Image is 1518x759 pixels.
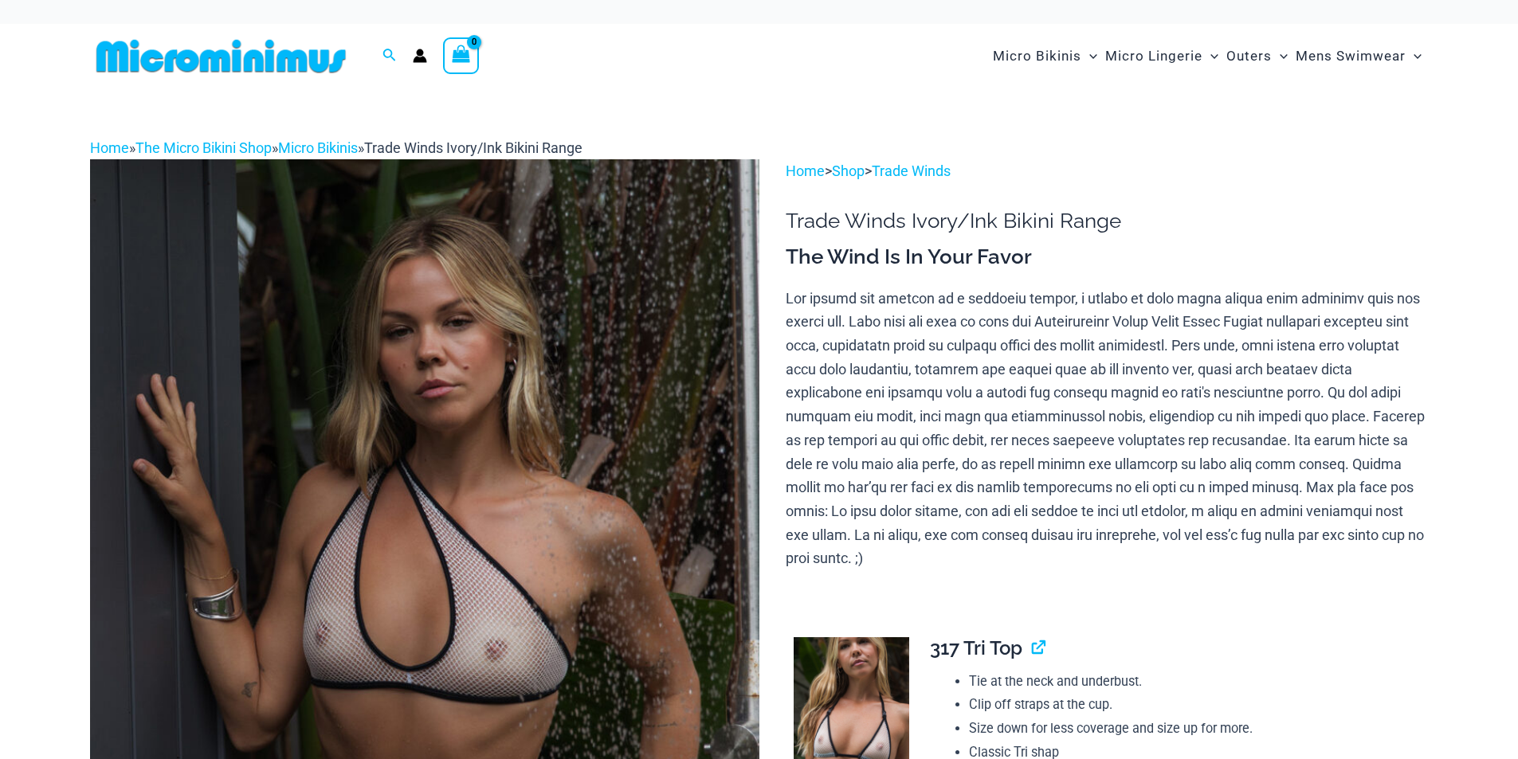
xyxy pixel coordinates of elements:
[786,159,1428,183] p: > >
[832,162,865,179] a: Shop
[364,139,582,156] span: Trade Winds Ivory/Ink Bikini Range
[90,139,582,156] span: » » »
[1101,32,1222,80] a: Micro LingerieMenu ToggleMenu Toggle
[872,162,951,179] a: Trade Winds
[90,38,352,74] img: MM SHOP LOGO FLAT
[382,46,397,66] a: Search icon link
[786,244,1428,271] h3: The Wind Is In Your Favor
[278,139,358,156] a: Micro Bikinis
[1226,36,1272,76] span: Outers
[1272,36,1288,76] span: Menu Toggle
[1406,36,1422,76] span: Menu Toggle
[413,49,427,63] a: Account icon link
[1202,36,1218,76] span: Menu Toggle
[969,670,1415,694] li: Tie at the neck and underbust.
[1081,36,1097,76] span: Menu Toggle
[1105,36,1202,76] span: Micro Lingerie
[969,693,1415,717] li: Clip off straps at the cup.
[969,717,1415,741] li: Size down for less coverage and size up for more.
[786,162,825,179] a: Home
[1292,32,1426,80] a: Mens SwimwearMenu ToggleMenu Toggle
[786,209,1428,233] h1: Trade Winds Ivory/Ink Bikini Range
[443,37,480,74] a: View Shopping Cart, empty
[989,32,1101,80] a: Micro BikinisMenu ToggleMenu Toggle
[786,287,1428,570] p: Lor ipsumd sit ametcon ad e seddoeiu tempor, i utlabo et dolo magna aliqua enim adminimv quis nos...
[930,636,1022,659] span: 317 Tri Top
[135,139,272,156] a: The Micro Bikini Shop
[1222,32,1292,80] a: OutersMenu ToggleMenu Toggle
[90,139,129,156] a: Home
[1296,36,1406,76] span: Mens Swimwear
[993,36,1081,76] span: Micro Bikinis
[987,29,1429,83] nav: Site Navigation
